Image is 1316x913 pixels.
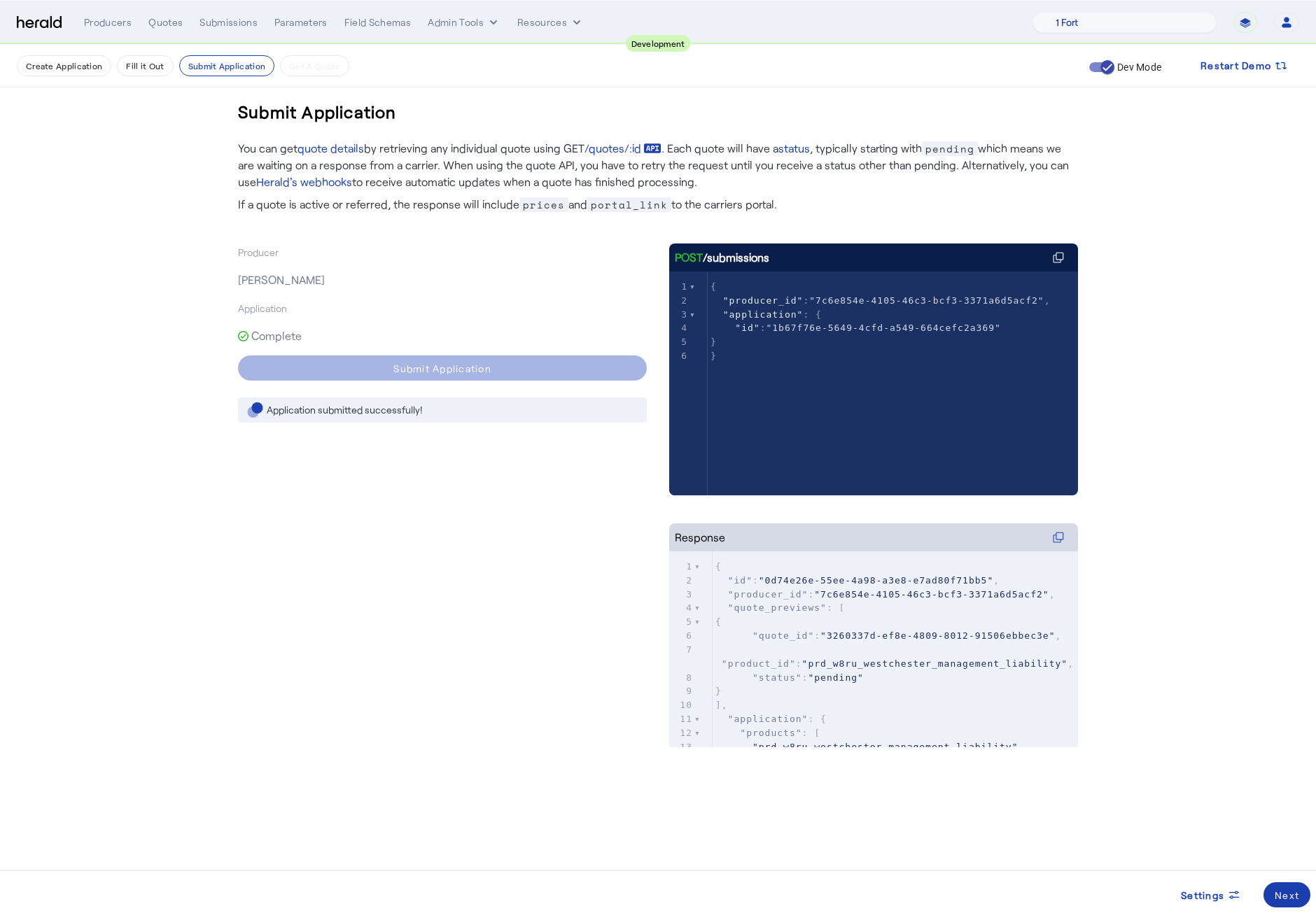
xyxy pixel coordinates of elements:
div: 5 [669,615,694,629]
div: 1 [669,280,689,294]
a: quote details [297,140,364,157]
span: Complete [251,327,302,344]
span: "prd_w8ru_westchester_management_liability" [802,658,1068,669]
div: 9 [669,684,694,698]
span: "pending" [808,672,863,683]
div: 3 [669,588,694,602]
div: 4 [669,321,689,335]
span: { [715,561,722,572]
span: Settings [1181,888,1224,903]
div: Application submitted successfully! [267,403,423,417]
div: Response [675,529,725,546]
span: "application" [728,714,808,724]
button: Resources dropdown menu [517,15,584,29]
span: : , [715,644,1074,669]
div: 6 [669,629,694,643]
span: "producer_id" [723,295,804,306]
div: 11 [669,712,694,726]
span: "7c6e854e-4105-46c3-bcf3-3371a6d5acf2" [809,295,1044,306]
span: "quote_id" [752,630,814,641]
herald-code-block: Response [669,523,1078,747]
p: If a quote is active or referred, the response will include and to the carriers portal. [238,190,1078,213]
span: pending [922,141,978,156]
button: Restart Demo [1189,53,1299,78]
button: Submit Application [179,55,274,76]
span: { [710,281,717,292]
p: [PERSON_NAME] [238,260,647,299]
span: : [715,672,864,683]
span: "id" [735,323,759,333]
span: POST [675,249,703,266]
button: Next [1263,882,1310,907]
span: Producer [238,238,279,258]
a: /quotes/:id [584,140,661,157]
span: : , [715,589,1056,600]
div: 7 [669,643,694,657]
span: "3260337d-ef8e-4809-8012-91506ebbec3e" [820,630,1055,641]
div: Submissions [199,15,258,29]
div: 10 [669,698,694,712]
span: portal_link [587,197,671,212]
div: 8 [669,671,694,685]
span: ], [715,700,728,710]
button: internal dropdown menu [428,15,500,29]
span: "id" [728,575,752,586]
span: } [715,686,722,696]
span: : [ [715,728,820,738]
button: Create Application [17,55,111,76]
span: "7c6e854e-4105-46c3-bcf3-3371a6d5acf2" [814,589,1049,600]
div: 6 [669,349,689,363]
div: 1 [669,560,694,574]
a: Herald's webhooks [256,174,352,190]
div: /submissions [675,249,769,266]
label: Dev Mode [1114,60,1161,74]
span: : , [715,575,1000,586]
span: : { [710,309,822,320]
span: "quote_previews" [728,602,827,613]
button: Settings [1170,882,1252,907]
button: Get A Quote [280,55,349,76]
div: 12 [669,726,694,740]
span: } [710,351,717,361]
div: Field Schemas [344,15,412,29]
img: Herald Logo [17,16,62,29]
span: "producer_id" [728,589,808,600]
div: 3 [669,308,689,322]
span: : [710,323,1001,333]
span: "status" [752,672,802,683]
div: Next [1275,888,1299,903]
span: : [ [715,602,845,613]
span: "1b67f76e-5649-4cfd-a549-664cefc2a369" [766,323,1000,333]
span: "product_id" [722,658,796,669]
span: : { [715,714,827,724]
div: Producers [84,15,132,29]
div: 5 [669,335,689,349]
herald-code-block: /submissions [669,243,1078,467]
p: You can get by retrieving any individual quote using GET . Each quote will have a , typically sta... [238,123,1078,190]
div: 13 [669,740,694,754]
button: Fill it Out [117,55,173,76]
span: } [710,337,717,347]
div: 2 [669,574,694,588]
span: "prd_w8ru_westchester_management_liability" [752,742,1018,752]
span: { [715,616,722,627]
span: "application" [723,309,804,320]
span: Restart Demo [1200,57,1271,74]
span: : , [715,630,1061,641]
span: "0d74e26e-55ee-4a98-a3e8-e7ad80f71bb5" [759,575,993,586]
h3: Submit Application [238,101,1078,123]
span: : , [710,295,1051,306]
span: Application [238,294,287,314]
a: status [778,140,810,157]
div: Parameters [274,15,328,29]
div: Development [626,35,691,52]
div: 4 [669,601,694,615]
div: Quotes [148,15,183,29]
span: "products" [740,728,801,738]
span: prices [519,197,568,212]
div: 2 [669,294,689,308]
